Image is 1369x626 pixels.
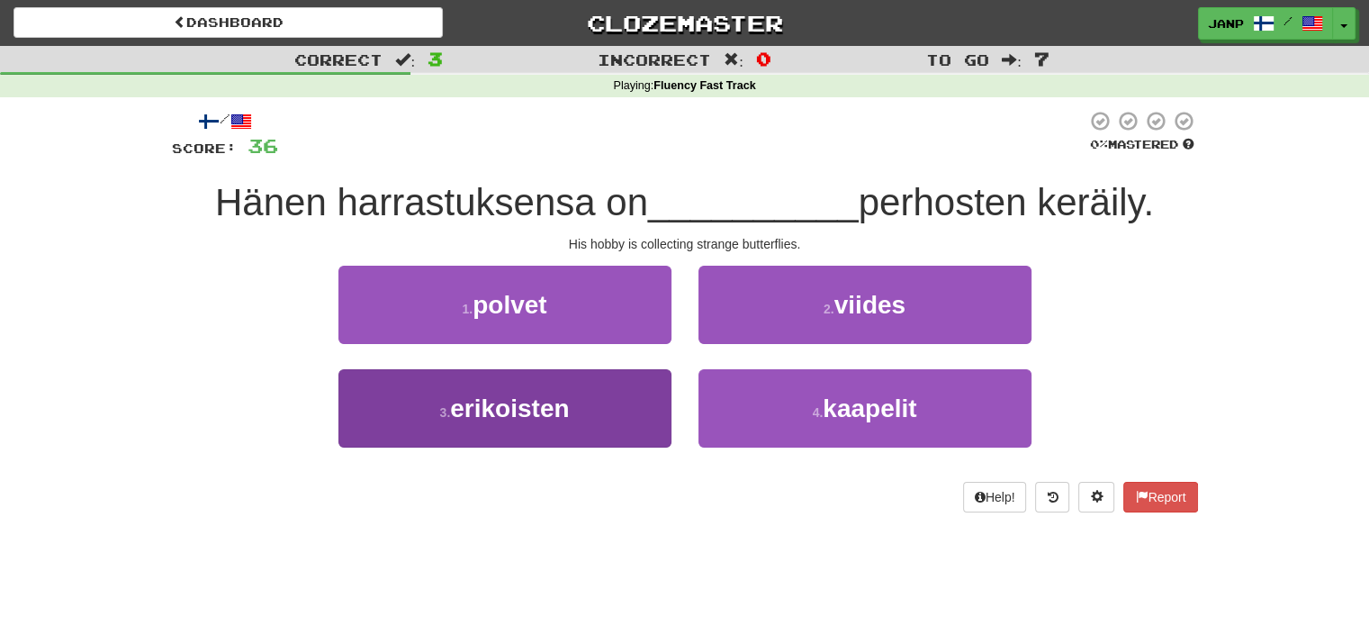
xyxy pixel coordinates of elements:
[1086,137,1198,153] div: Mastered
[1035,482,1069,513] button: Round history (alt+y)
[215,181,648,223] span: Hänen harrastuksensa on
[834,291,905,319] span: viides
[172,141,237,156] span: Score:
[824,302,834,316] small: 2 .
[1283,14,1292,27] span: /
[450,395,569,422] span: erikoisten
[724,52,743,68] span: :
[1123,482,1197,513] button: Report
[462,302,473,316] small: 1 .
[823,395,916,422] span: kaapelit
[473,291,546,319] span: polvet
[1034,48,1049,69] span: 7
[756,48,771,69] span: 0
[172,235,1198,253] div: His hobby is collecting strange butterflies.
[648,181,859,223] span: __________
[963,482,1027,513] button: Help!
[1002,52,1022,68] span: :
[859,181,1154,223] span: perhosten keräily.
[926,50,989,68] span: To go
[698,266,1031,344] button: 2.viides
[598,50,711,68] span: Incorrect
[428,48,443,69] span: 3
[248,134,278,157] span: 36
[14,7,443,38] a: Dashboard
[1208,15,1244,32] span: JanP
[338,369,671,448] button: 3.erikoisten
[172,110,278,132] div: /
[395,52,415,68] span: :
[813,405,824,420] small: 4 .
[294,50,383,68] span: Correct
[1198,7,1333,40] a: JanP /
[1090,137,1108,151] span: 0 %
[440,405,451,420] small: 3 .
[653,79,755,92] strong: Fluency Fast Track
[338,266,671,344] button: 1.polvet
[698,369,1031,448] button: 4.kaapelit
[470,7,899,39] a: Clozemaster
